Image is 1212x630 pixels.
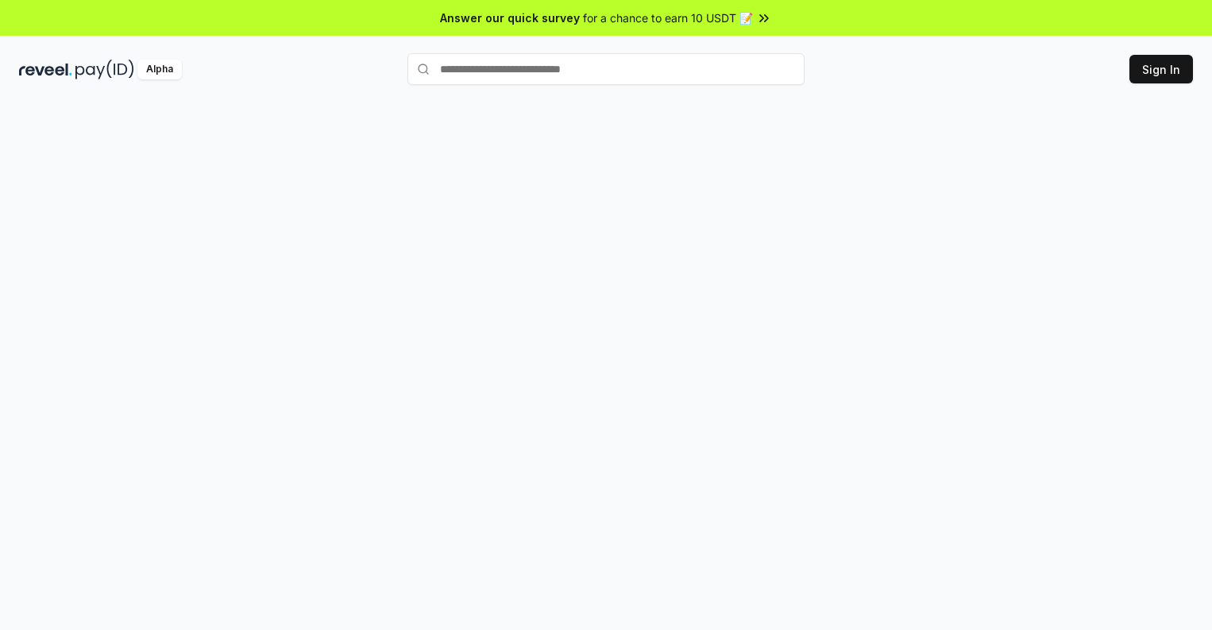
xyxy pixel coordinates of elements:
[137,60,182,79] div: Alpha
[1129,55,1193,83] button: Sign In
[440,10,580,26] span: Answer our quick survey
[583,10,753,26] span: for a chance to earn 10 USDT 📝
[19,60,72,79] img: reveel_dark
[75,60,134,79] img: pay_id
